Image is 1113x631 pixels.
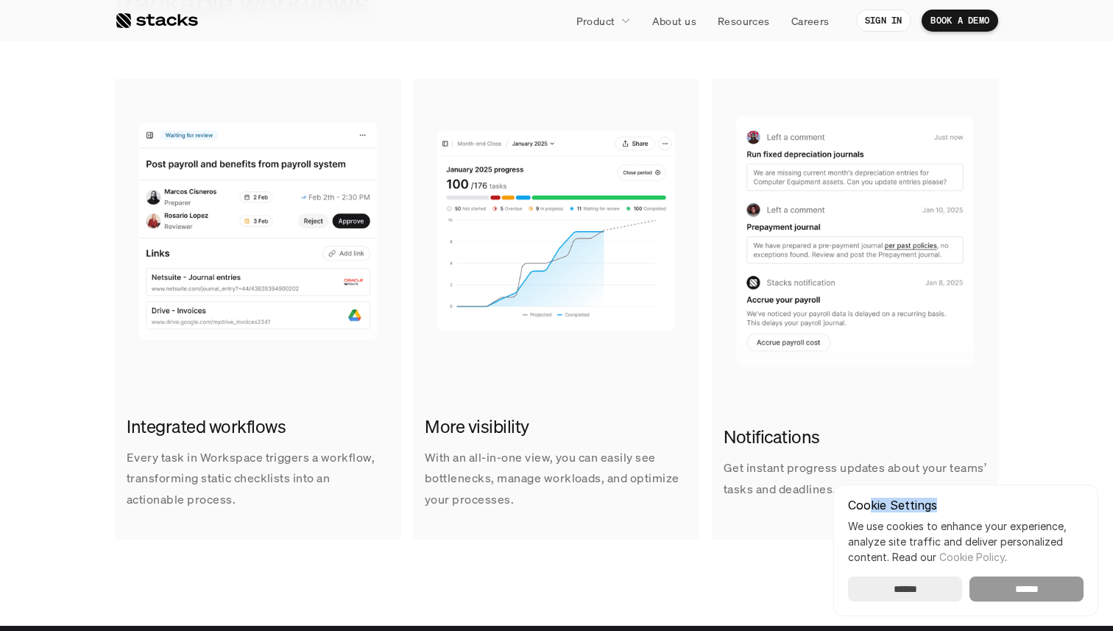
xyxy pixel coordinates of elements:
a: About us [643,7,705,34]
p: Resources [718,13,770,29]
h2: Integrated workflows [127,415,389,440]
p: BOOK A DEMO [930,15,989,26]
span: Read our . [892,551,1007,563]
h2: More visibility [425,415,688,440]
a: Cookie Policy [939,551,1005,563]
a: Careers [782,7,838,34]
p: Cookie Settings [848,499,1084,511]
a: BOOK A DEMO [922,10,998,32]
p: Get instant progress updates about your teams’ tasks and deadlines. [724,457,986,500]
p: We use cookies to enhance your experience, analyze site traffic and deliver personalized content. [848,518,1084,565]
a: Resources [709,7,779,34]
p: With an all-in-one view, you can easily see bottlenecks, manage workloads, and optimize your proc... [425,447,688,510]
p: Every task in Workspace triggers a workflow, transforming static checklists into an actionable pr... [127,447,389,510]
p: SIGN IN [865,15,902,26]
h2: Notifications [724,425,986,450]
a: Privacy Policy [174,281,239,291]
p: About us [652,13,696,29]
p: Product [576,13,615,29]
p: Careers [791,13,830,29]
a: SIGN IN [856,10,911,32]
